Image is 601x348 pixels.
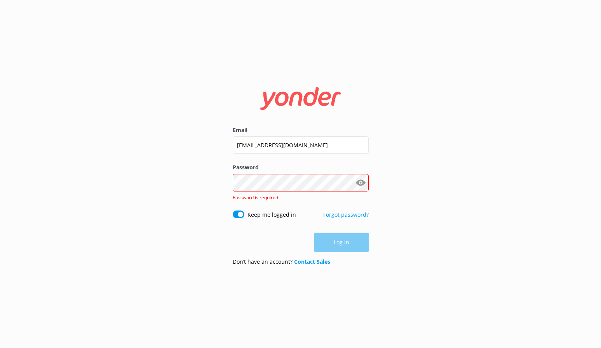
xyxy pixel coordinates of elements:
[247,211,296,219] label: Keep me logged in
[353,175,369,190] button: Show password
[294,258,330,265] a: Contact Sales
[233,163,369,172] label: Password
[233,258,330,266] p: Don’t have an account?
[323,211,369,218] a: Forgot password?
[233,194,278,201] span: Password is required
[233,136,369,154] input: user@emailaddress.com
[233,126,369,134] label: Email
